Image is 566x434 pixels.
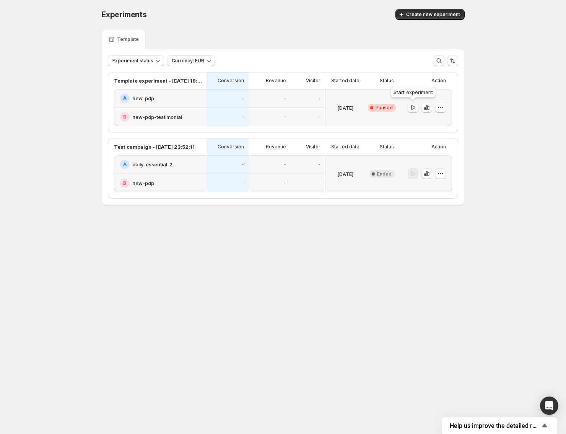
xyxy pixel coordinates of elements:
span: Paused [376,105,393,111]
p: Conversion [218,144,244,150]
p: Status [380,144,394,150]
p: - [242,95,244,101]
p: - [242,161,244,167]
p: [DATE] [337,104,353,112]
span: Help us improve the detailed report for A/B campaigns [450,422,540,429]
div: Open Intercom Messenger [540,397,558,415]
p: [DATE] [337,170,353,178]
button: Show survey - Help us improve the detailed report for A/B campaigns [450,421,549,430]
p: Started date [331,144,359,150]
p: Visitor [306,144,320,150]
h2: B [123,180,126,186]
p: - [242,114,244,120]
button: Sort the results [447,55,458,66]
h2: daily-essential-2 [132,161,172,168]
p: Visitor [306,78,320,84]
span: Experiment status [112,58,153,64]
p: - [284,114,286,120]
h2: new-pdp [132,94,154,102]
button: Create new experiment [395,9,465,20]
p: Revenue [266,78,286,84]
button: Experiment status [108,55,164,66]
span: Ended [377,171,392,177]
h2: B [123,114,126,120]
p: Action [431,144,446,150]
h2: new-pdp-testimonial [132,113,182,121]
h2: A [123,95,127,101]
p: - [284,180,286,186]
p: Conversion [218,78,244,84]
p: Started date [331,78,359,84]
p: - [318,180,320,186]
p: - [242,180,244,186]
p: - [284,95,286,101]
p: - [318,95,320,101]
p: Status [380,78,394,84]
p: - [318,161,320,167]
p: - [284,161,286,167]
p: Test campaign - [DATE] 23:52:11 [114,143,195,151]
p: Template experiment - [DATE] 18:12:53 [114,77,202,85]
p: Revenue [266,144,286,150]
span: Experiments [101,10,147,19]
p: - [318,114,320,120]
button: Currency: EUR [167,55,215,66]
h2: new-pdp [132,179,154,187]
p: Template [117,36,139,42]
p: Action [431,78,446,84]
h2: A [123,161,127,167]
span: Currency: EUR [172,58,204,64]
span: Create new experiment [406,11,460,18]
